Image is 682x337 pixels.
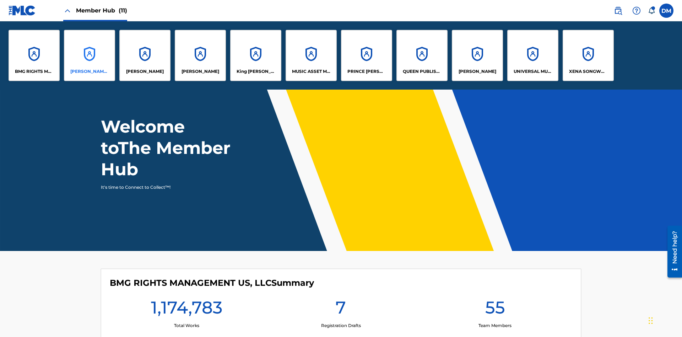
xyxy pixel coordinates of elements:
a: Public Search [611,4,625,18]
p: UNIVERSAL MUSIC PUB GROUP [514,68,552,75]
p: Team Members [478,322,511,329]
p: CLEO SONGWRITER [70,68,109,75]
p: Registration Drafts [321,322,361,329]
img: MLC Logo [9,5,36,16]
img: Close [63,6,72,15]
img: search [614,6,622,15]
a: AccountsMUSIC ASSET MANAGEMENT (MAM) [286,30,337,81]
h1: 7 [336,297,346,322]
a: Accounts[PERSON_NAME] SONGWRITER [64,30,115,81]
div: Notifications [648,7,655,14]
a: AccountsPRINCE [PERSON_NAME] [341,30,392,81]
a: Accounts[PERSON_NAME] [452,30,503,81]
span: Member Hub [76,6,127,15]
iframe: Resource Center [662,223,682,281]
a: AccountsXENA SONGWRITER [563,30,614,81]
a: AccountsKing [PERSON_NAME] [230,30,281,81]
p: Total Works [174,322,199,329]
div: User Menu [659,4,673,18]
p: ELVIS COSTELLO [126,68,164,75]
h1: Welcome to The Member Hub [101,116,234,180]
img: help [632,6,641,15]
p: BMG RIGHTS MANAGEMENT US, LLC [15,68,54,75]
h4: BMG RIGHTS MANAGEMENT US, LLC [110,278,314,288]
p: XENA SONGWRITER [569,68,608,75]
a: Accounts[PERSON_NAME] [175,30,226,81]
a: AccountsBMG RIGHTS MANAGEMENT US, LLC [9,30,60,81]
p: QUEEN PUBLISHA [403,68,442,75]
p: EYAMA MCSINGER [182,68,219,75]
p: RONALD MCTESTERSON [459,68,496,75]
a: AccountsUNIVERSAL MUSIC PUB GROUP [507,30,558,81]
span: (11) [119,7,127,14]
p: It's time to Connect to Collect™! [101,184,224,191]
div: Drag [649,310,653,331]
p: MUSIC ASSET MANAGEMENT (MAM) [292,68,331,75]
p: PRINCE MCTESTERSON [347,68,386,75]
h1: 55 [485,297,505,322]
p: King McTesterson [237,68,275,75]
a: AccountsQUEEN PUBLISHA [396,30,448,81]
iframe: Chat Widget [646,303,682,337]
a: Accounts[PERSON_NAME] [119,30,170,81]
div: Help [629,4,644,18]
h1: 1,174,783 [151,297,222,322]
